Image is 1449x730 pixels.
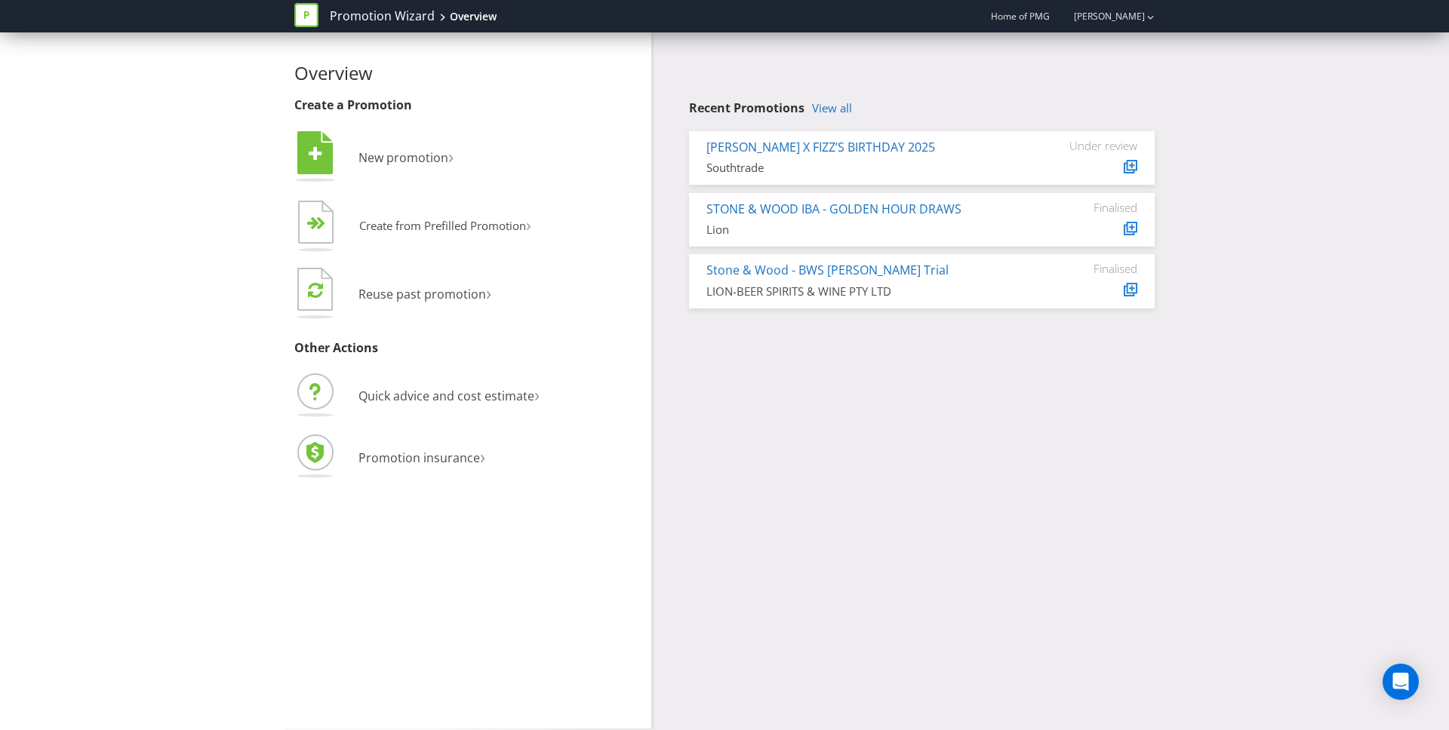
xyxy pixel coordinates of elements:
tspan:  [316,216,326,231]
div: Southtrade [706,160,1024,176]
span: Quick advice and cost estimate [358,388,534,404]
span: New promotion [358,149,448,166]
span: › [526,213,531,236]
span: › [486,280,491,305]
span: Create from Prefilled Promotion [359,218,526,233]
button: Create from Prefilled Promotion› [294,197,532,257]
a: View all [812,102,852,115]
div: Open Intercom Messenger [1383,664,1419,700]
span: Reuse past promotion [358,286,486,302]
h3: Other Actions [294,342,640,355]
div: Finalised [1047,201,1137,214]
a: Stone & Wood - BWS [PERSON_NAME] Trial [706,262,949,278]
a: Promotion insurance› [294,449,485,466]
div: Overview [450,9,497,24]
span: Home of PMG [991,10,1050,23]
h3: Create a Promotion [294,99,640,112]
span: › [480,443,485,468]
span: › [534,382,540,406]
tspan:  [308,281,323,299]
a: STONE & WOOD IBA - GOLDEN HOUR DRAWS [706,201,961,217]
a: [PERSON_NAME] X FIZZ’S BIRTHDAY 2025 [706,139,935,155]
div: Under review [1047,139,1137,152]
h2: Overview [294,63,640,83]
a: [PERSON_NAME] [1059,10,1145,23]
a: Promotion Wizard [330,8,435,25]
div: Lion [706,222,1024,238]
span: Promotion insurance [358,449,480,466]
div: LION-BEER SPIRITS & WINE PTY LTD [706,284,1024,299]
div: Finalised [1047,262,1137,275]
span: › [448,143,454,168]
tspan:  [309,146,322,162]
a: Quick advice and cost estimate› [294,388,540,404]
span: Recent Promotions [689,100,804,116]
